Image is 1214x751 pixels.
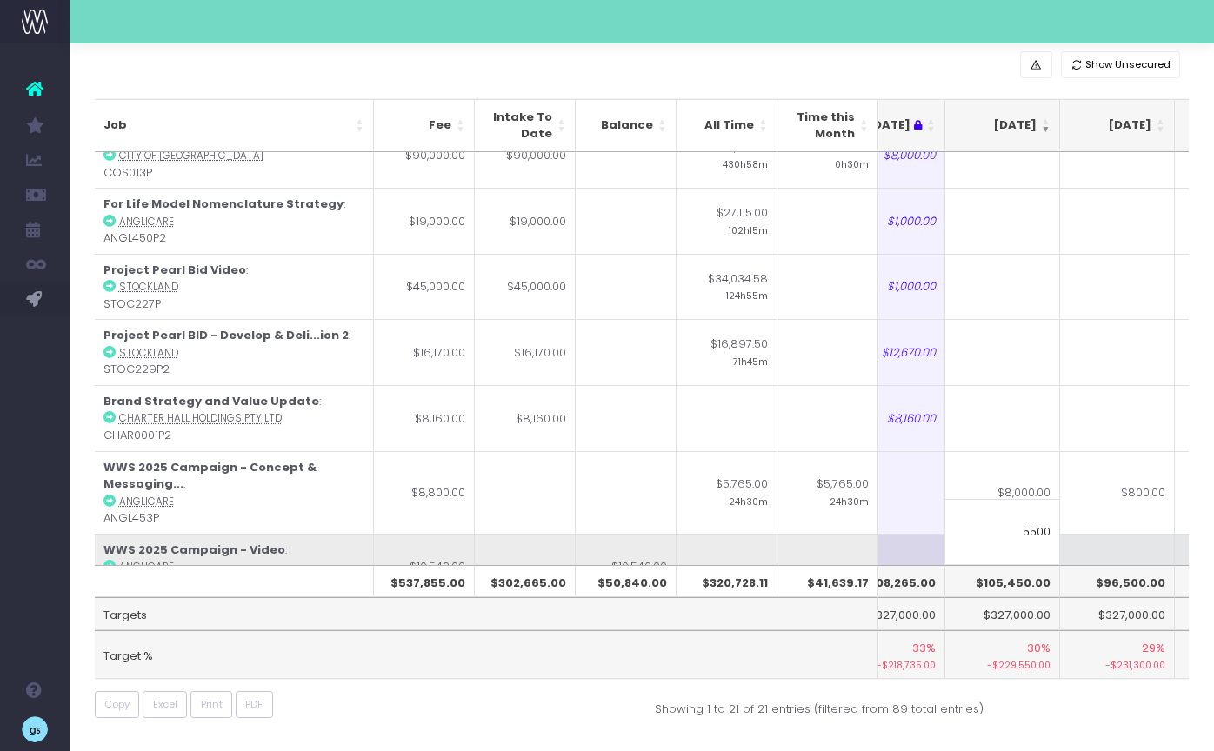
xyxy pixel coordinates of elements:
strong: WWS 2025 Campaign - Video [103,542,285,558]
th: $302,665.00 [475,565,576,598]
th: $108,265.00 [830,565,945,598]
td: $12,670.00 [830,319,945,385]
button: Show Unsecured [1061,51,1181,78]
span: Excel [153,697,177,712]
td: $5,765.00 [777,451,878,534]
th: Time this Month: activate to sort column ascending [777,99,878,152]
td: $115,107.50 [677,123,777,189]
button: Excel [143,691,187,718]
td: $8,160.00 [374,385,475,451]
td: Target % [95,630,878,679]
td: $800.00 [1060,451,1175,534]
td: : ANGL450P2 [95,188,374,254]
td: $19,000.00 [374,188,475,254]
strong: Project Pearl BID - Develop & Deli...ion 2 [103,327,349,343]
td: $1,000.00 [830,188,945,254]
td: $45,000.00 [475,254,576,320]
span: PDF [245,697,263,712]
small: 24h30m [830,493,869,508]
th: Jul 25 : activate to sort column ascending [830,99,945,152]
td: $8,160.00 [475,385,576,451]
td: $8,800.00 [374,451,475,534]
td: Targets [95,597,878,630]
strong: WWS 2025 Campaign - Concept & Messaging... [103,459,317,493]
small: 24h30m [729,493,768,508]
div: Showing 1 to 21 of 21 entries (filtered from 89 total entries) [655,691,984,718]
span: Show Unsecured [1085,57,1171,72]
small: -$231,300.00 [1069,656,1165,673]
small: 102h15m [729,222,768,237]
button: PDF [236,691,273,718]
td: $90,000.00 [374,123,475,189]
th: Aug 25: activate to sort column ascending [945,99,1060,152]
td: $90,000.00 [475,123,576,189]
td: : COS013P [95,123,374,189]
span: Print [201,697,223,712]
td: $34,034.58 [677,254,777,320]
td: : STOC229P2 [95,319,374,385]
img: images/default_profile_image.png [22,716,48,742]
th: All Time: activate to sort column ascending [677,99,777,152]
th: $105,450.00 [945,565,1060,598]
th: Job: activate to sort column ascending [95,99,374,152]
strong: Project Pearl Bid Video [103,262,246,278]
abbr: City Of Sydney [119,149,263,163]
small: 71h45m [733,353,768,369]
td: $16,897.50 [677,319,777,385]
th: $320,728.11 [677,565,777,598]
span: 30% [1027,640,1051,657]
td: : ANGL454P [95,534,374,600]
th: Fee: activate to sort column ascending [374,99,475,152]
span: 29% [1142,640,1165,657]
td: $16,170.00 [475,319,576,385]
strong: Brand Strategy and Value Update [103,393,319,409]
small: -$229,550.00 [954,656,1051,673]
th: $537,855.00 [374,565,475,598]
abbr: Charter Hall Holdings Pty Ltd [119,411,282,425]
span: 33% [912,640,936,657]
th: $41,639.17 [777,565,878,598]
abbr: Anglicare [119,560,174,574]
td: $19,000.00 [475,188,576,254]
small: 430h58m [723,156,768,171]
small: 124h55m [726,287,768,302]
button: Print [190,691,232,718]
th: Sep 25: activate to sort column ascending [1060,99,1175,152]
td: : STOC227P [95,254,374,320]
th: Intake To Date: activate to sort column ascending [475,99,576,152]
span: Copy [104,697,130,712]
small: 0h30m [835,156,869,171]
td: $8,000.00 [945,451,1060,534]
th: Balance: activate to sort column ascending [576,99,677,152]
th: $50,840.00 [576,565,677,598]
td: $27,115.00 [677,188,777,254]
abbr: Stockland [119,280,178,294]
td: $1,000.00 [830,254,945,320]
td: $10,540.00 [576,534,677,600]
strong: For Life Model Nomenclature Strategy [103,196,344,212]
td: $45,000.00 [374,254,475,320]
abbr: Anglicare [119,215,174,229]
td: $8,160.00 [830,385,945,451]
td: $110.00 [777,123,878,189]
td: $5,765.00 [677,451,777,534]
abbr: Anglicare [119,495,174,508]
td: $10,540.00 [374,534,475,600]
td: $327,000.00 [1060,597,1175,630]
td: : CHAR0001P2 [95,385,374,451]
abbr: Stockland [119,346,178,360]
td: $327,000.00 [830,597,945,630]
td: $16,170.00 [374,319,475,385]
small: -$218,735.00 [839,656,936,673]
td: $327,000.00 [945,597,1060,630]
td: : ANGL453P [95,451,374,534]
td: $8,000.00 [830,123,945,189]
button: Copy [95,691,140,718]
th: $96,500.00 [1060,565,1175,598]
